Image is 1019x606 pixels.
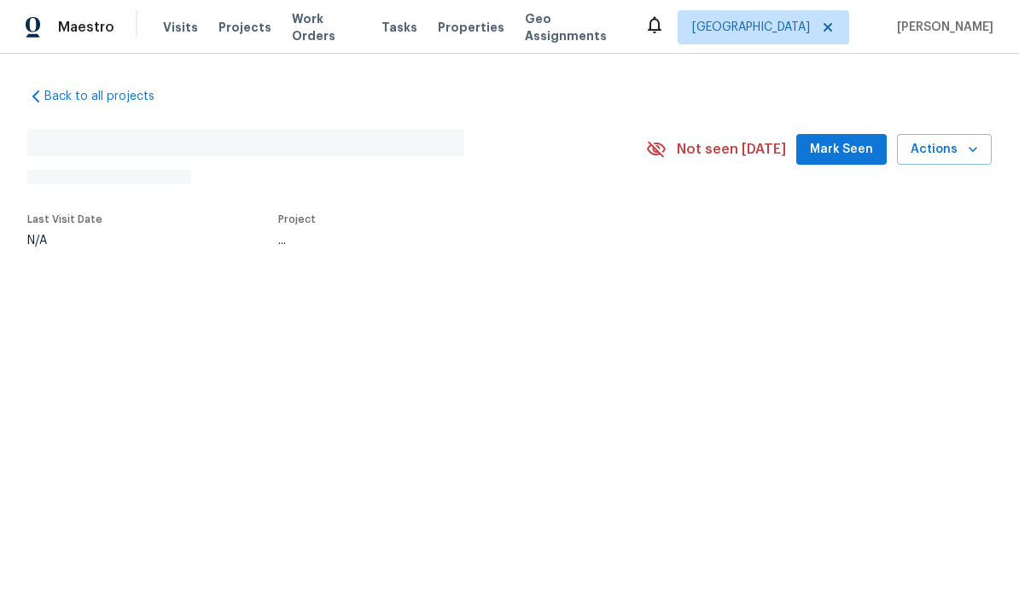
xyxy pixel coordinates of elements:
span: Mark Seen [810,139,873,160]
span: Visits [163,19,198,36]
span: Actions [911,139,978,160]
span: Projects [218,19,271,36]
span: Properties [438,19,504,36]
div: N/A [27,235,102,247]
div: ... [278,235,606,247]
span: Project [278,214,316,224]
span: Last Visit Date [27,214,102,224]
span: [PERSON_NAME] [890,19,993,36]
span: Maestro [58,19,114,36]
a: Back to all projects [27,88,191,105]
span: [GEOGRAPHIC_DATA] [692,19,810,36]
button: Actions [897,134,992,166]
span: Work Orders [292,10,361,44]
span: Geo Assignments [525,10,624,44]
button: Mark Seen [796,134,887,166]
span: Tasks [381,21,417,33]
span: Not seen [DATE] [677,141,786,158]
